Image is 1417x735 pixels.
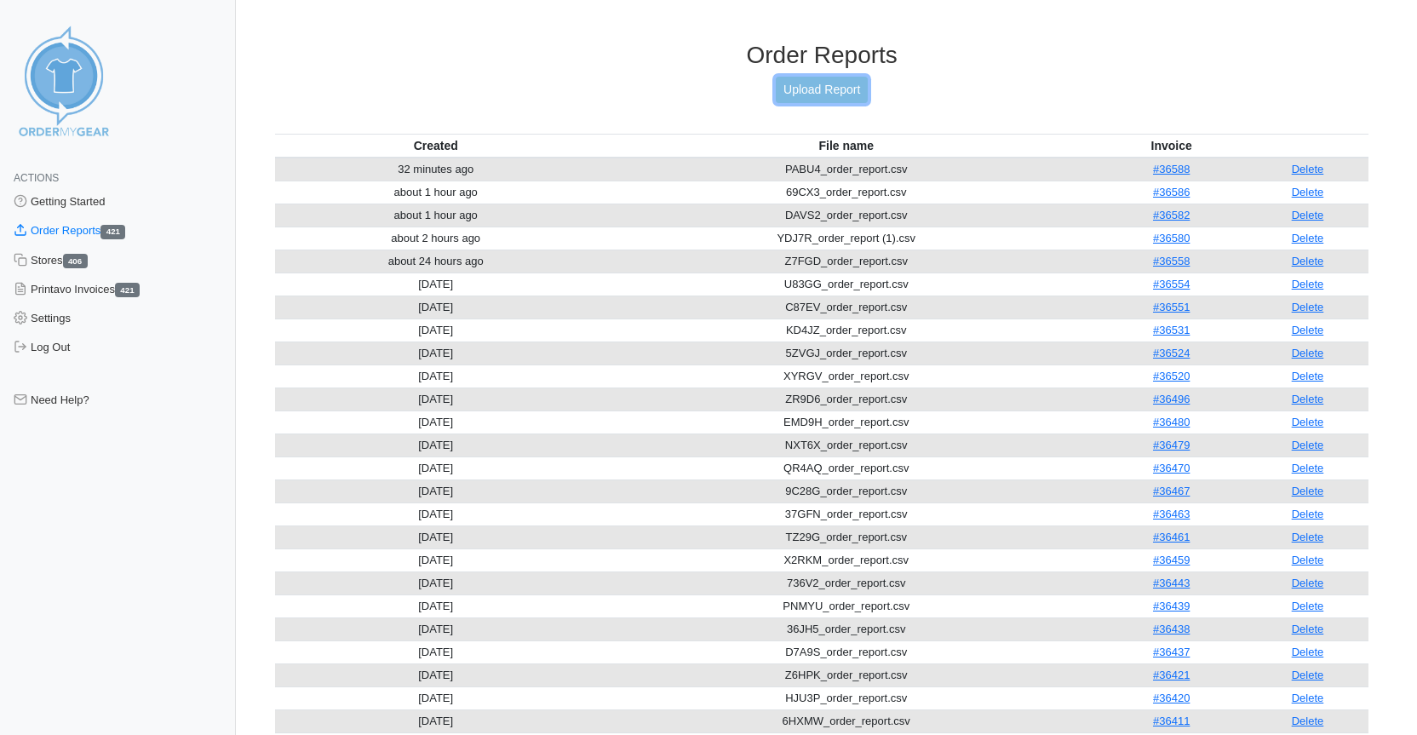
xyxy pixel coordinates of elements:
td: [DATE] [275,617,596,640]
td: D7A9S_order_report.csv [596,640,1096,663]
a: Delete [1292,347,1324,359]
td: [DATE] [275,342,596,365]
a: #36558 [1153,255,1190,267]
a: #36437 [1153,646,1190,658]
td: EMD9H_order_report.csv [596,411,1096,434]
span: Actions [14,172,59,184]
td: 9C28G_order_report.csv [596,479,1096,502]
a: #36588 [1153,163,1190,175]
td: Z7FGD_order_report.csv [596,250,1096,273]
td: ZR9D6_order_report.csv [596,388,1096,411]
td: [DATE] [275,434,596,457]
a: #36580 [1153,232,1190,244]
a: #36439 [1153,600,1190,612]
td: [DATE] [275,479,596,502]
a: Delete [1292,646,1324,658]
a: Upload Report [776,77,868,103]
td: [DATE] [275,686,596,709]
td: HJU3P_order_report.csv [596,686,1096,709]
th: Created [275,134,596,158]
td: about 1 hour ago [275,181,596,204]
a: #36411 [1153,715,1190,727]
td: 37GFN_order_report.csv [596,502,1096,525]
td: 6HXMW_order_report.csv [596,709,1096,732]
td: [DATE] [275,365,596,388]
td: [DATE] [275,663,596,686]
a: #36459 [1153,554,1190,566]
a: Delete [1292,439,1324,451]
td: 36JH5_order_report.csv [596,617,1096,640]
a: Delete [1292,393,1324,405]
a: Delete [1292,163,1324,175]
a: Delete [1292,301,1324,313]
a: #36554 [1153,278,1190,290]
a: Delete [1292,669,1324,681]
td: 736V2_order_report.csv [596,571,1096,594]
a: Delete [1292,531,1324,543]
td: [DATE] [275,571,596,594]
a: #36443 [1153,577,1190,589]
td: about 24 hours ago [275,250,596,273]
a: #36582 [1153,209,1190,221]
span: 421 [115,283,140,297]
a: Delete [1292,255,1324,267]
td: X2RKM_order_report.csv [596,548,1096,571]
a: Delete [1292,370,1324,382]
a: Delete [1292,209,1324,221]
td: C87EV_order_report.csv [596,296,1096,319]
a: #36496 [1153,393,1190,405]
a: #36461 [1153,531,1190,543]
td: U83GG_order_report.csv [596,273,1096,296]
td: about 2 hours ago [275,227,596,250]
a: Delete [1292,508,1324,520]
a: #36479 [1153,439,1190,451]
a: Delete [1292,600,1324,612]
td: [DATE] [275,709,596,732]
a: Delete [1292,232,1324,244]
a: #36480 [1153,416,1190,428]
a: Delete [1292,554,1324,566]
td: PNMYU_order_report.csv [596,594,1096,617]
a: Delete [1292,186,1324,198]
a: Delete [1292,278,1324,290]
td: QR4AQ_order_report.csv [596,457,1096,479]
td: [DATE] [275,548,596,571]
span: 421 [100,225,125,239]
a: Delete [1292,416,1324,428]
th: Invoice [1096,134,1247,158]
a: Delete [1292,324,1324,336]
a: #36438 [1153,623,1190,635]
a: Delete [1292,623,1324,635]
td: [DATE] [275,457,596,479]
td: [DATE] [275,319,596,342]
a: Delete [1292,715,1324,727]
td: [DATE] [275,640,596,663]
a: #36586 [1153,186,1190,198]
td: NXT6X_order_report.csv [596,434,1096,457]
td: DAVS2_order_report.csv [596,204,1096,227]
td: Z6HPK_order_report.csv [596,663,1096,686]
td: [DATE] [275,411,596,434]
td: 32 minutes ago [275,158,596,181]
td: [DATE] [275,296,596,319]
td: KD4JZ_order_report.csv [596,319,1096,342]
a: Delete [1292,692,1324,704]
a: #36421 [1153,669,1190,681]
a: #36531 [1153,324,1190,336]
td: XYRGV_order_report.csv [596,365,1096,388]
a: Delete [1292,577,1324,589]
td: 5ZVGJ_order_report.csv [596,342,1096,365]
a: Delete [1292,485,1324,497]
th: File name [596,134,1096,158]
a: #36551 [1153,301,1190,313]
td: about 1 hour ago [275,204,596,227]
a: #36470 [1153,462,1190,474]
td: 69CX3_order_report.csv [596,181,1096,204]
td: [DATE] [275,388,596,411]
span: 406 [63,254,88,268]
td: [DATE] [275,273,596,296]
td: YDJ7R_order_report (1).csv [596,227,1096,250]
td: [DATE] [275,502,596,525]
a: #36467 [1153,485,1190,497]
a: Delete [1292,462,1324,474]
